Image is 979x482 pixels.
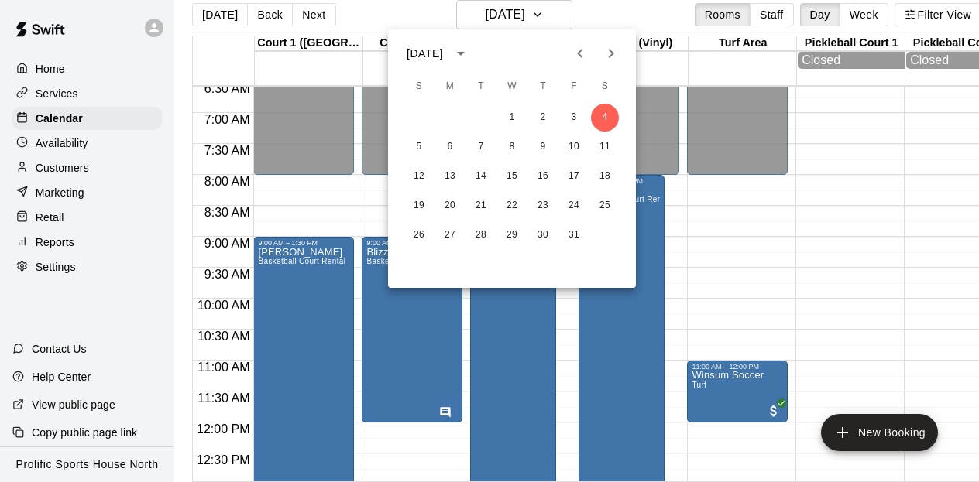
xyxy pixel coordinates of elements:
[498,221,526,249] button: 29
[498,192,526,220] button: 22
[498,133,526,161] button: 8
[467,221,495,249] button: 28
[467,133,495,161] button: 7
[436,162,464,190] button: 13
[448,40,474,67] button: calendar view is open, switch to year view
[591,192,619,220] button: 25
[560,162,588,190] button: 17
[529,192,557,220] button: 23
[560,133,588,161] button: 10
[498,162,526,190] button: 15
[405,221,433,249] button: 26
[467,162,495,190] button: 14
[560,104,588,132] button: 3
[436,71,464,102] span: Monday
[407,46,443,62] div: [DATE]
[529,133,557,161] button: 9
[498,71,526,102] span: Wednesday
[529,221,557,249] button: 30
[591,71,619,102] span: Saturday
[405,162,433,190] button: 12
[498,104,526,132] button: 1
[405,192,433,220] button: 19
[467,192,495,220] button: 21
[591,104,619,132] button: 4
[436,133,464,161] button: 6
[405,71,433,102] span: Sunday
[560,221,588,249] button: 31
[591,133,619,161] button: 11
[565,38,596,69] button: Previous month
[436,221,464,249] button: 27
[560,71,588,102] span: Friday
[529,104,557,132] button: 2
[596,38,627,69] button: Next month
[529,162,557,190] button: 16
[560,192,588,220] button: 24
[405,133,433,161] button: 5
[467,71,495,102] span: Tuesday
[591,162,619,190] button: 18
[529,71,557,102] span: Thursday
[436,192,464,220] button: 20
